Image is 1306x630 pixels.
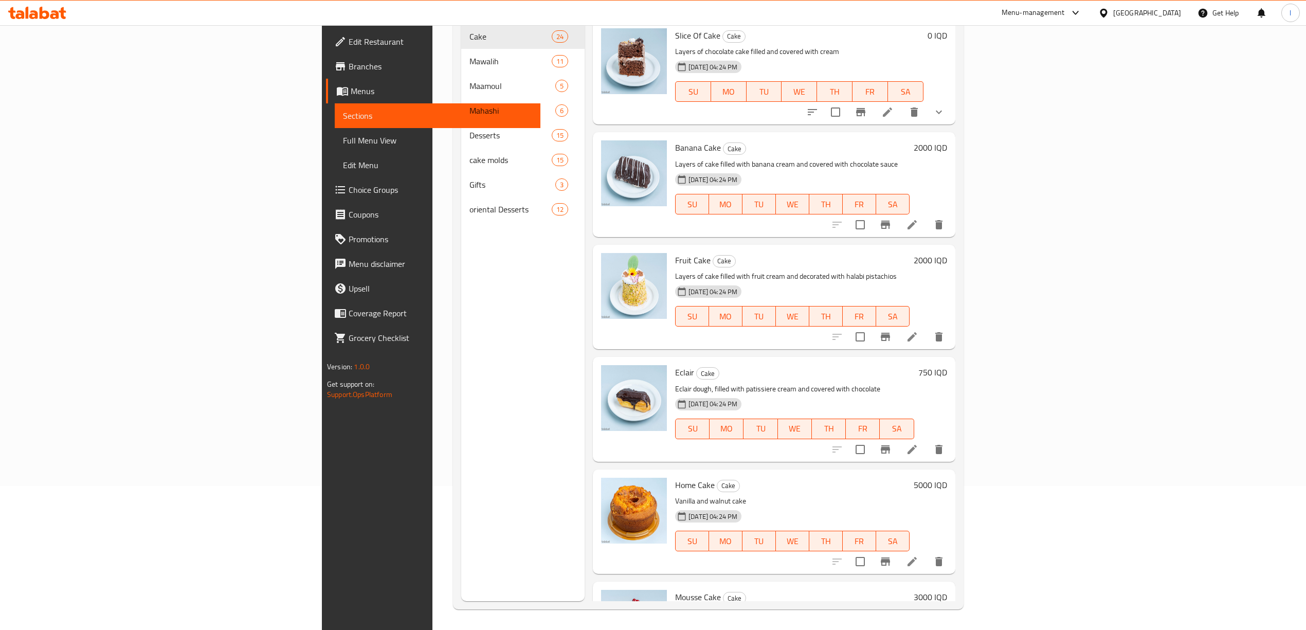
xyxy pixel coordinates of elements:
div: Cake [717,480,740,492]
h6: 750 IQD [918,365,947,380]
span: MO [713,309,738,324]
button: SA [876,306,910,327]
button: TU [743,419,777,439]
span: SU [680,309,705,324]
span: Select to update [849,214,871,236]
span: Cake [723,592,746,604]
div: Maamoul [469,80,555,92]
span: SU [680,421,705,436]
span: TH [816,421,842,436]
span: 6 [556,106,568,116]
button: WE [776,194,809,214]
svg: Show Choices [933,106,945,118]
span: TU [747,309,772,324]
a: Branches [326,54,540,79]
a: Edit menu item [906,555,918,568]
p: Layers of cake filled with banana cream and covered with chocolate sauce [675,158,910,171]
div: Menu-management [1002,7,1065,19]
button: delete [927,437,951,462]
span: Menus [351,85,532,97]
span: Cake [717,480,739,492]
span: Eclair [675,365,694,380]
button: SU [675,531,709,551]
span: Select to update [849,551,871,572]
span: TU [751,84,778,99]
span: FR [847,309,872,324]
button: WE [782,81,817,102]
span: Cake [723,143,746,155]
div: Maamoul5 [461,74,585,98]
div: Cake24 [461,24,585,49]
div: Mahashi6 [461,98,585,123]
img: Banana Cake [601,140,667,206]
nav: Menu sections [461,20,585,226]
span: FR [857,84,884,99]
h6: 3000 IQD [914,590,947,604]
button: WE [778,419,812,439]
div: items [552,129,568,141]
span: FR [847,534,872,549]
span: TH [813,309,839,324]
div: items [555,178,568,191]
span: Cake [469,30,552,43]
span: SU [680,197,705,212]
a: Coverage Report [326,301,540,326]
button: FR [846,419,880,439]
button: FR [843,194,876,214]
button: SU [675,81,711,102]
span: Coverage Report [349,307,532,319]
button: TH [812,419,846,439]
span: Choice Groups [349,184,532,196]
span: WE [786,84,813,99]
button: TH [809,531,843,551]
button: delete [927,212,951,237]
p: Eclair dough, filled with patissiere cream and covered with chocolate [675,383,914,395]
span: 15 [552,131,568,140]
span: Coupons [349,208,532,221]
button: sort-choices [800,100,825,124]
a: Edit menu item [881,106,894,118]
a: Menu disclaimer [326,251,540,276]
span: Cake [723,30,745,42]
span: MO [713,197,738,212]
a: Edit menu item [906,443,918,456]
div: Desserts15 [461,123,585,148]
span: Mahashi [469,104,555,117]
span: [DATE] 04:24 PM [684,62,741,72]
button: MO [711,81,747,102]
span: MO [714,421,739,436]
a: Edit Restaurant [326,29,540,54]
span: Sections [343,110,532,122]
span: Promotions [349,233,532,245]
span: Home Cake [675,477,715,493]
span: Version: [327,360,352,373]
h6: 2000 IQD [914,140,947,155]
button: WE [776,531,809,551]
button: TU [747,81,782,102]
button: delete [902,100,927,124]
span: [DATE] 04:24 PM [684,175,741,185]
button: FR [843,306,876,327]
button: SU [675,419,710,439]
img: Home Cake [601,478,667,544]
img: Slice Of Cake [601,28,667,94]
button: SA [880,419,914,439]
button: TH [817,81,852,102]
span: MO [713,534,738,549]
button: FR [843,531,876,551]
div: items [552,154,568,166]
button: Branch-specific-item [873,212,898,237]
span: SA [880,534,905,549]
div: items [552,203,568,215]
button: SA [876,194,910,214]
button: SA [876,531,910,551]
span: SA [892,84,919,99]
span: 5 [556,81,568,91]
span: SA [884,421,910,436]
span: Upsell [349,282,532,295]
span: oriental Desserts [469,203,552,215]
span: [DATE] 04:24 PM [684,512,741,521]
div: cake molds [469,154,552,166]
